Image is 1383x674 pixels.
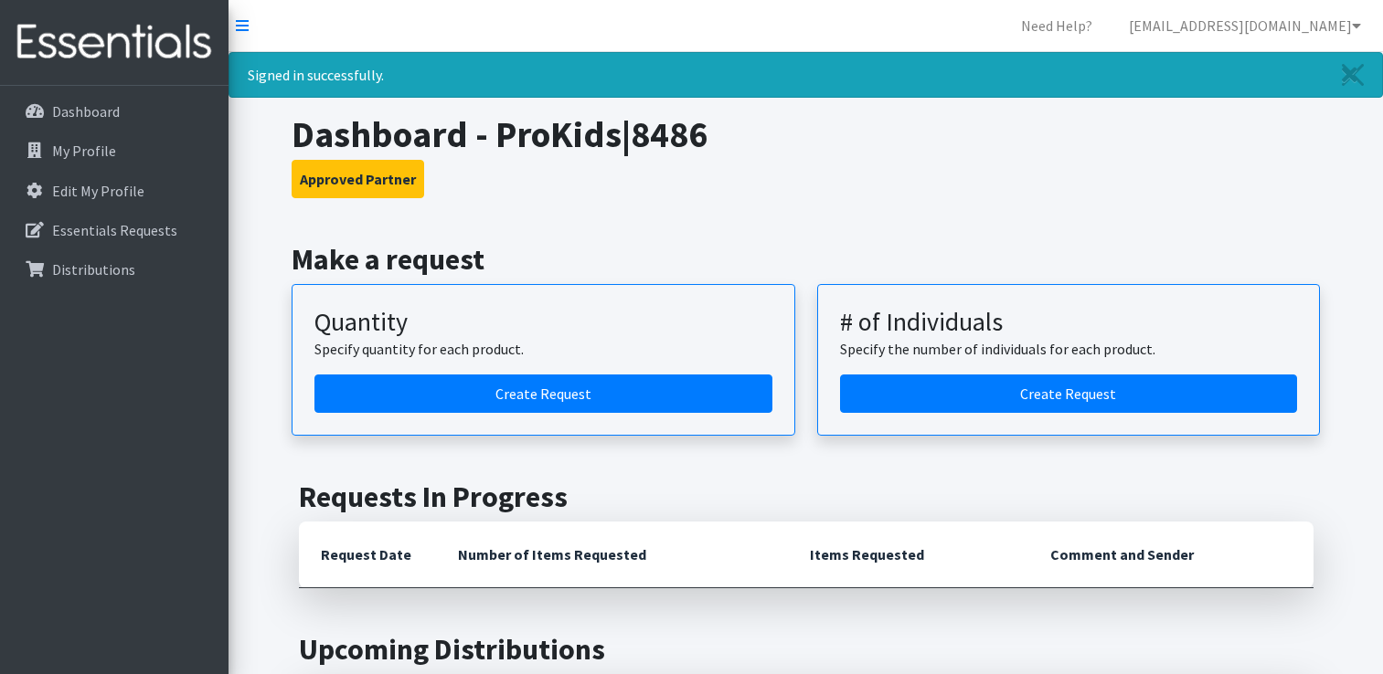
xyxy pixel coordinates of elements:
button: Approved Partner [292,160,424,198]
p: My Profile [52,142,116,160]
img: HumanEssentials [7,12,221,73]
a: My Profile [7,132,221,169]
div: Signed in successfully. [229,52,1383,98]
h1: Dashboard - ProKids|8486 [292,112,1320,156]
p: Dashboard [52,102,120,121]
a: Distributions [7,251,221,288]
th: Number of Items Requested [436,521,789,588]
a: Edit My Profile [7,173,221,209]
h2: Make a request [292,242,1320,277]
a: Essentials Requests [7,212,221,248]
th: Items Requested [788,521,1028,588]
th: Request Date [299,521,436,588]
a: Create a request by quantity [314,374,772,413]
p: Specify quantity for each product. [314,338,772,360]
p: Distributions [52,260,135,279]
h2: Upcoming Distributions [299,632,1314,667]
a: Close [1324,53,1382,97]
th: Comment and Sender [1028,521,1313,588]
a: Need Help? [1006,7,1107,44]
h3: Quantity [314,307,772,338]
p: Specify the number of individuals for each product. [840,338,1298,360]
h2: Requests In Progress [299,479,1314,514]
p: Essentials Requests [52,221,177,239]
a: [EMAIL_ADDRESS][DOMAIN_NAME] [1114,7,1376,44]
p: Edit My Profile [52,182,144,200]
a: Dashboard [7,93,221,130]
a: Create a request by number of individuals [840,374,1298,413]
h3: # of Individuals [840,307,1298,338]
